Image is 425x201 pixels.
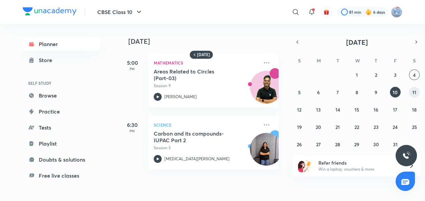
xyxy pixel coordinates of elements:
[294,122,305,132] button: October 19, 2025
[413,57,416,64] abbr: Saturday
[313,104,324,115] button: October 13, 2025
[390,87,401,97] button: October 10, 2025
[197,52,210,57] h6: [DATE]
[393,89,398,95] abbr: October 10, 2025
[375,72,377,78] abbr: October 2, 2025
[298,159,311,172] img: referral
[23,7,77,15] img: Company Logo
[409,87,420,97] button: October 11, 2025
[39,56,56,64] div: Store
[371,122,381,132] button: October 23, 2025
[119,59,146,67] h5: 5:00
[154,145,259,151] p: Session 3
[335,107,340,113] abbr: October 14, 2025
[402,152,410,160] img: ttu
[298,89,301,95] abbr: October 5, 2025
[323,9,329,15] img: avatar
[294,139,305,150] button: October 26, 2025
[394,57,397,64] abbr: Friday
[336,57,339,64] abbr: Tuesday
[412,124,417,130] abbr: October 25, 2025
[23,77,100,89] h6: SELF STUDY
[394,72,397,78] abbr: October 3, 2025
[355,57,360,64] abbr: Wednesday
[23,137,100,150] a: Playlist
[318,159,401,166] h6: Refer friends
[356,89,358,95] abbr: October 8, 2025
[154,121,259,129] p: Science
[332,122,343,132] button: October 21, 2025
[351,104,362,115] button: October 15, 2025
[373,141,379,148] abbr: October 30, 2025
[294,104,305,115] button: October 12, 2025
[390,122,401,132] button: October 24, 2025
[332,87,343,97] button: October 7, 2025
[119,121,146,129] h5: 6:30
[154,59,259,67] p: Mathematics
[297,124,302,130] abbr: October 19, 2025
[409,122,420,132] button: October 25, 2025
[375,89,377,95] abbr: October 9, 2025
[409,69,420,80] button: October 4, 2025
[390,104,401,115] button: October 17, 2025
[23,89,100,102] a: Browse
[297,107,301,113] abbr: October 12, 2025
[332,139,343,150] button: October 28, 2025
[371,139,381,150] button: October 30, 2025
[316,124,321,130] abbr: October 20, 2025
[371,69,381,80] button: October 2, 2025
[23,121,100,134] a: Tests
[318,166,401,172] p: Win a laptop, vouchers & more
[365,9,372,15] img: streak
[351,69,362,80] button: October 1, 2025
[23,7,77,17] a: Company Logo
[154,83,259,89] p: Session 9
[390,139,401,150] button: October 31, 2025
[332,104,343,115] button: October 14, 2025
[355,107,359,113] abbr: October 15, 2025
[297,141,302,148] abbr: October 26, 2025
[317,89,320,95] abbr: October 6, 2025
[409,104,420,115] button: October 18, 2025
[313,139,324,150] button: October 27, 2025
[351,87,362,97] button: October 8, 2025
[413,72,416,78] abbr: October 4, 2025
[119,129,146,133] p: PM
[356,72,358,78] abbr: October 1, 2025
[154,130,237,144] h5: Carbon and its compounds-IUPAC Part 2
[393,107,397,113] abbr: October 17, 2025
[375,57,377,64] abbr: Thursday
[371,104,381,115] button: October 16, 2025
[93,5,147,19] button: CBSE Class 10
[393,141,398,148] abbr: October 31, 2025
[298,57,301,64] abbr: Sunday
[412,89,416,95] abbr: October 11, 2025
[313,87,324,97] button: October 6, 2025
[23,105,100,118] a: Practice
[321,7,332,17] button: avatar
[393,124,398,130] abbr: October 24, 2025
[354,141,359,148] abbr: October 29, 2025
[119,67,146,71] p: PM
[355,124,359,130] abbr: October 22, 2025
[294,87,305,97] button: October 5, 2025
[390,69,401,80] button: October 3, 2025
[154,68,237,81] h5: Areas Related to Circles (Part-03)
[374,107,378,113] abbr: October 16, 2025
[23,53,100,67] a: Store
[374,124,379,130] abbr: October 23, 2025
[302,37,412,47] button: [DATE]
[313,122,324,132] button: October 20, 2025
[351,122,362,132] button: October 22, 2025
[335,124,340,130] abbr: October 21, 2025
[316,107,321,113] abbr: October 13, 2025
[128,37,285,45] h4: [DATE]
[23,37,100,51] a: Planner
[250,74,282,107] img: Avatar
[316,141,321,148] abbr: October 27, 2025
[412,107,417,113] abbr: October 18, 2025
[336,89,339,95] abbr: October 7, 2025
[23,153,100,166] a: Doubts & solutions
[351,139,362,150] button: October 29, 2025
[317,57,321,64] abbr: Monday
